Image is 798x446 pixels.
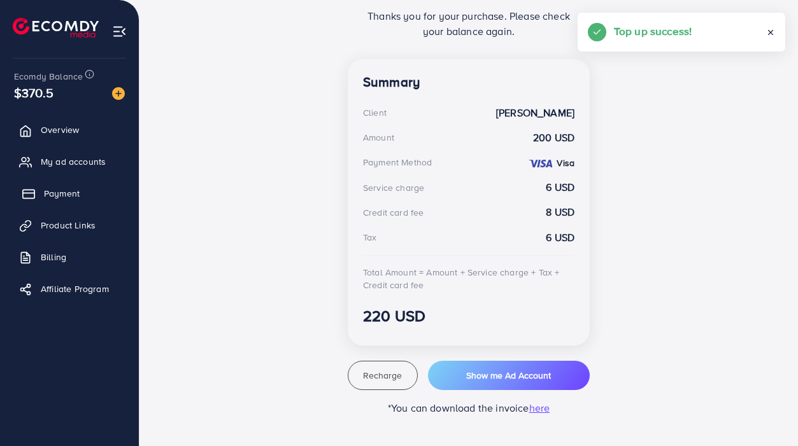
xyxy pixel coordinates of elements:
span: Ecomdy Balance [14,70,83,83]
p: *You can download the invoice [348,400,590,415]
img: menu [112,24,127,39]
div: Amount [363,131,394,144]
h3: 220 USD [363,307,574,325]
span: Overview [41,123,79,136]
span: here [529,401,550,415]
img: image [112,87,125,100]
strong: Visa [557,157,574,169]
a: Billing [10,244,129,270]
a: Overview [10,117,129,143]
div: Payment Method [363,156,432,169]
img: logo [13,18,99,38]
span: My ad accounts [41,155,106,168]
img: credit [528,158,553,169]
button: Recharge [348,361,418,390]
a: Product Links [10,213,129,238]
a: Affiliate Program [10,276,129,302]
strong: 6 USD [546,180,574,195]
div: Total Amount = Amount + Service charge + Tax + Credit card fee [363,266,574,292]
div: Service charge [363,181,424,194]
div: Client [363,106,387,119]
iframe: Chat [744,389,788,436]
button: Show me Ad Account [428,361,590,390]
h4: Summary [363,74,574,90]
span: Affiliate Program [41,282,109,295]
a: Payment [10,181,129,206]
span: $370.5 [13,81,54,104]
strong: [PERSON_NAME] [496,106,574,120]
strong: 8 USD [546,205,574,220]
div: Tax [363,231,376,244]
span: Product Links [41,219,96,232]
span: Show me Ad Account [466,369,551,382]
strong: 200 USD [533,130,574,145]
div: Credit card fee [363,206,424,219]
p: Thanks you for your purchase. Please check your balance again. [363,8,574,39]
span: Recharge [363,369,402,382]
h5: Top up success! [614,23,692,39]
strong: 6 USD [546,230,574,245]
a: My ad accounts [10,149,129,174]
span: Payment [44,187,80,200]
span: Billing [41,251,66,263]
